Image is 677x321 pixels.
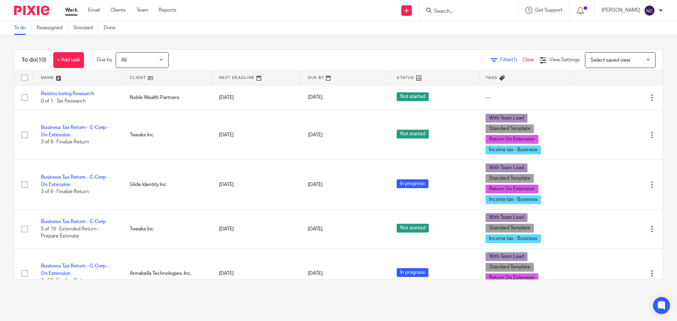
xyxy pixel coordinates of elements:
span: Select saved view [591,58,630,63]
p: [PERSON_NAME] [602,7,640,14]
span: Filter [500,57,523,62]
td: Tweaks Inc [123,209,212,248]
img: Pixie [14,6,49,15]
a: Work [65,7,78,14]
span: Tags [486,76,498,80]
span: All [121,58,127,63]
span: 3 of 9 · Finalize Return [41,278,89,283]
span: (10) [36,57,46,63]
span: 3 of 9 · Finalize Return [41,140,89,144]
span: Return On Extension [486,135,538,144]
span: [DATE] [308,182,323,187]
span: With Team Lead [486,114,527,123]
td: [DATE] [212,85,301,110]
a: Business Tax Return - C-Corp - On Extension [41,125,109,137]
td: Glide Identity Inc [123,160,212,209]
input: Search [433,8,497,15]
span: [DATE] [308,227,323,232]
a: Done [104,21,121,35]
p: Due by [97,56,112,63]
a: Business Tax Return - C-Corp - On Extension [41,175,109,187]
td: Annabella Technologies, Inc. [123,248,212,298]
a: Business Tax Return - C-Corp [41,219,106,224]
a: Email [88,7,100,14]
a: Reassigned [37,21,68,35]
span: Standard Template [486,224,534,233]
td: [DATE] [212,160,301,209]
a: Clients [110,7,126,14]
span: Income tax - Business [486,234,541,243]
div: --- [486,94,566,101]
span: With Team Lead [486,213,527,222]
a: Snoozed [73,21,98,35]
h1: To do [22,56,46,64]
span: Standard Template [486,174,534,183]
a: Business Tax Return - C-Corp - On Extension [41,264,109,276]
a: To do [14,21,31,35]
span: Not started [397,130,429,138]
td: [DATE] [212,248,301,298]
span: Get Support [535,8,562,13]
span: 3 of 9 · Finalize Return [41,189,89,194]
a: Restructuring Research [41,91,94,96]
span: [DATE] [308,132,323,137]
td: [DATE] [212,209,301,248]
span: View Settings [549,57,580,62]
a: + Add task [53,52,84,68]
span: In progress [397,179,428,188]
span: Income tax - Business [486,195,541,204]
span: [DATE] [308,271,323,276]
a: Reports [159,7,176,14]
span: 5 of 16 · Extended Return - Prepare Estimate [41,227,99,239]
a: Clear [523,57,534,62]
span: Return On Extension [486,185,538,193]
img: svg%3E [644,5,655,16]
span: Return On Extension [486,273,538,282]
span: In progress [397,268,428,277]
span: Not started [397,92,429,101]
td: Noble Wealth Partners [123,85,212,110]
span: Income tax - Business [486,146,541,154]
span: Standard Template [486,263,534,272]
span: With Team Lead [486,163,527,172]
td: [DATE] [212,110,301,160]
span: [DATE] [308,95,323,100]
span: Standard Template [486,124,534,133]
span: (1) [512,57,517,62]
span: With Team Lead [486,252,527,261]
span: Not started [397,224,429,233]
span: 0 of 1 · Tax Research [41,99,86,104]
a: Team [136,7,148,14]
td: Tweaks Inc [123,110,212,160]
